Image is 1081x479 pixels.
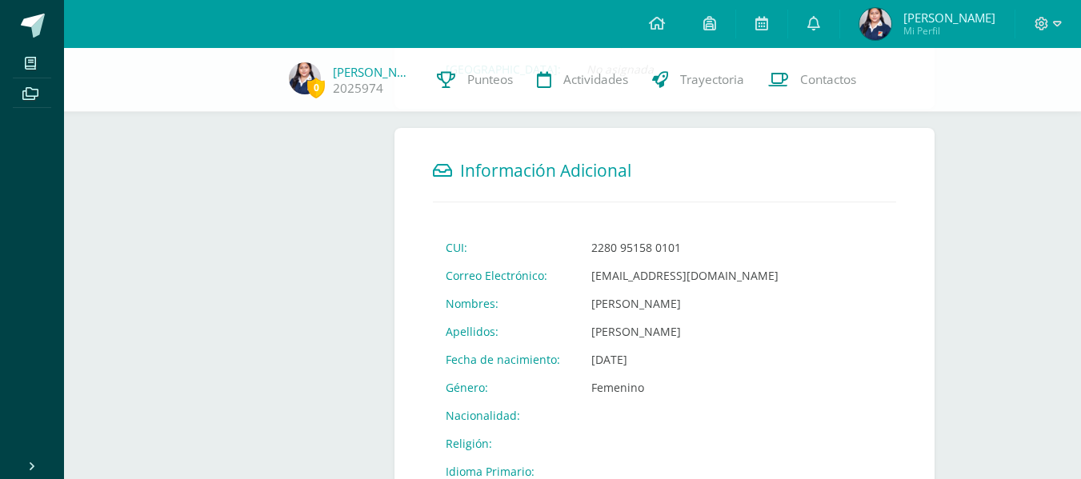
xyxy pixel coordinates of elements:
span: 0 [307,78,325,98]
td: Apellidos: [433,317,579,345]
td: Fecha de nacimiento: [433,345,579,373]
a: Actividades [525,48,640,112]
span: Información Adicional [460,159,631,182]
td: [EMAIL_ADDRESS][DOMAIN_NAME] [579,261,791,289]
td: Género: [433,373,579,401]
td: CUI: [433,234,579,261]
td: [PERSON_NAME] [579,289,791,317]
span: Trayectoria [680,71,744,88]
td: Religión: [433,429,579,457]
span: Punteos [467,71,513,88]
span: Actividades [563,71,628,88]
td: [DATE] [579,345,791,373]
td: Correo Electrónico: [433,261,579,289]
span: Contactos [800,71,856,88]
td: Nombres: [433,289,579,317]
a: Contactos [756,48,868,112]
a: Trayectoria [640,48,756,112]
span: [PERSON_NAME] [903,10,995,26]
a: Punteos [425,48,525,112]
td: [PERSON_NAME] [579,317,791,345]
a: 2025974 [333,80,383,97]
span: Mi Perfil [903,24,995,38]
img: 52973aa904b796451c29261e204170bd.png [859,8,891,40]
img: 52973aa904b796451c29261e204170bd.png [289,62,321,94]
td: 2280 95158 0101 [579,234,791,261]
td: Femenino [579,373,791,401]
a: [PERSON_NAME] [333,64,413,80]
td: Nacionalidad: [433,401,579,429]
